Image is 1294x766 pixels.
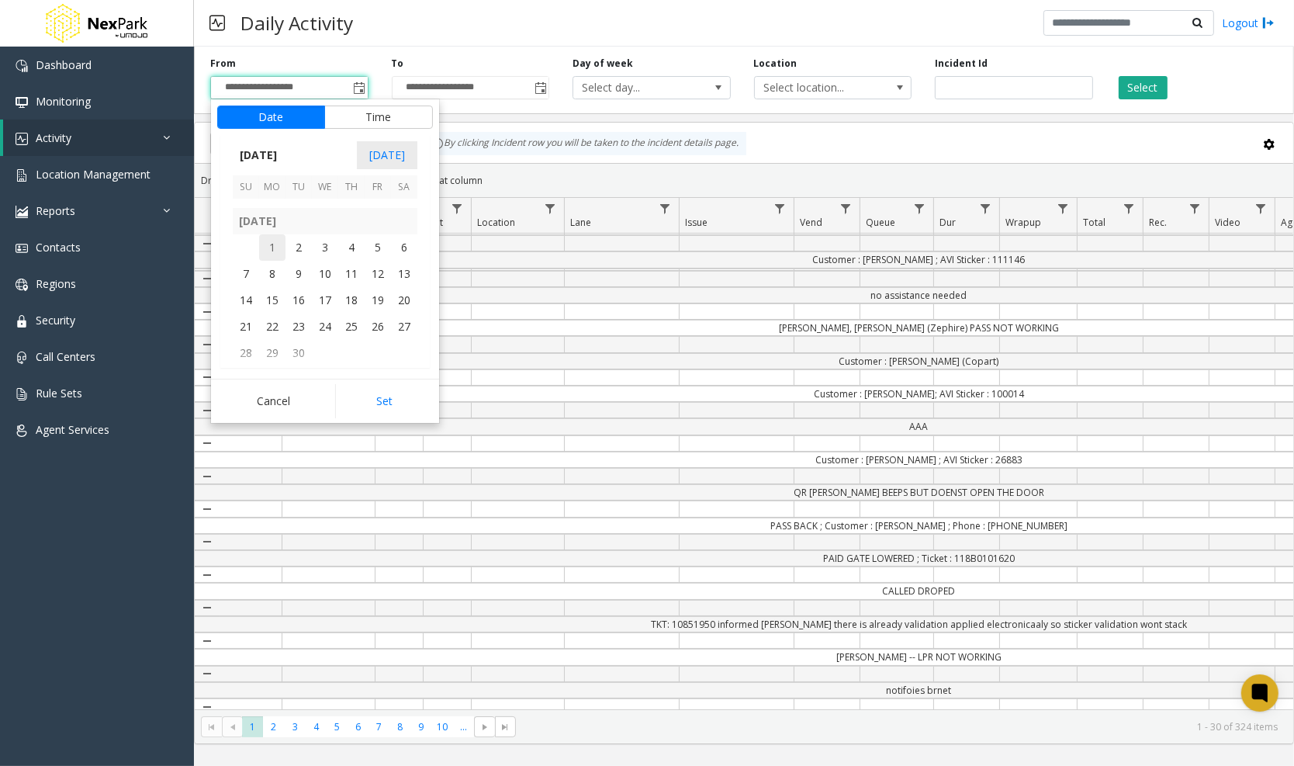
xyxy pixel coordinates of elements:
span: Go to the next page [474,716,495,738]
a: Collapse Details [195,430,220,457]
td: Saturday, September 6, 2025 [391,234,417,261]
span: Page 2 [263,716,284,737]
td: Tuesday, September 16, 2025 [285,287,312,314]
div: Data table [195,198,1293,709]
th: Th [338,175,365,199]
span: Select location... [755,77,880,99]
a: Collapse Details [195,561,220,588]
span: Page 11 [453,716,474,737]
a: Collapse Details [195,660,220,688]
span: 30 [285,340,312,366]
span: 4 [338,234,365,261]
td: Saturday, September 13, 2025 [391,261,417,287]
td: Saturday, September 27, 2025 [391,314,417,340]
a: Lane Filter Menu [655,198,676,219]
span: Activity [36,130,71,145]
span: Video [1215,216,1240,229]
a: Issue Filter Menu [770,198,791,219]
span: Dur [939,216,956,229]
img: 'icon' [16,425,28,437]
span: Toggle popup [531,77,548,99]
span: Regions [36,276,76,291]
span: Page 10 [432,716,453,737]
span: 25 [338,314,365,340]
td: Tuesday, September 9, 2025 [285,261,312,287]
a: Total Filter Menu [1119,198,1140,219]
span: Rule Sets [36,386,82,400]
td: Monday, September 29, 2025 [259,340,285,366]
a: Lot Filter Menu [447,198,468,219]
td: Wednesday, September 10, 2025 [312,261,338,287]
td: Wednesday, September 24, 2025 [312,314,338,340]
span: Go to the next page [479,721,491,733]
td: Sunday, September 7, 2025 [233,261,259,287]
span: Go to the last page [500,721,512,733]
a: Dur Filter Menu [975,198,996,219]
img: 'icon' [16,279,28,291]
a: Queue Filter Menu [909,198,930,219]
a: Collapse Details [195,495,220,522]
span: 26 [365,314,391,340]
label: From [210,57,236,71]
th: Sa [391,175,417,199]
a: Collapse Details [195,529,220,556]
img: logout [1262,15,1275,31]
img: pageIcon [209,4,225,42]
button: Cancel [217,384,331,418]
span: Call Centers [36,349,95,364]
td: Tuesday, September 2, 2025 [285,234,312,261]
span: [DATE] [233,144,284,167]
img: 'icon' [16,242,28,255]
label: Day of week [573,57,633,71]
img: 'icon' [16,169,28,182]
span: Select day... [573,77,698,99]
label: Incident Id [935,57,988,71]
td: Sunday, September 28, 2025 [233,340,259,366]
span: Total [1083,216,1105,229]
td: Tuesday, September 30, 2025 [285,340,312,366]
td: Monday, September 1, 2025 [259,234,285,261]
td: Wednesday, September 17, 2025 [312,287,338,314]
span: 22 [259,314,285,340]
span: Dashboard [36,57,92,72]
span: Contacts [36,240,81,255]
a: Video Filter Menu [1251,198,1272,219]
a: Vend Filter Menu [836,198,856,219]
label: To [392,57,404,71]
td: Monday, September 22, 2025 [259,314,285,340]
button: Set [335,384,433,418]
button: Date tab [217,106,325,129]
span: 7 [233,261,259,287]
span: 10 [312,261,338,287]
a: Collapse Details [195,627,220,654]
span: 13 [391,261,417,287]
button: Time tab [324,106,433,129]
td: Monday, September 8, 2025 [259,261,285,287]
span: 15 [259,287,285,314]
td: Friday, September 12, 2025 [365,261,391,287]
span: Agent Services [36,422,109,437]
td: Friday, September 5, 2025 [365,234,391,261]
a: Collapse Details [195,230,220,257]
img: 'icon' [16,388,28,400]
a: Collapse Details [195,594,220,622]
th: Mo [259,175,285,199]
span: Issue [685,216,708,229]
span: 1 [259,234,285,261]
span: 12 [365,261,391,287]
td: Friday, September 19, 2025 [365,287,391,314]
span: 6 [391,234,417,261]
span: Reports [36,203,75,218]
span: Page 3 [285,716,306,737]
th: Fr [365,175,391,199]
span: 24 [312,314,338,340]
img: 'icon' [16,315,28,328]
span: Page 6 [348,716,368,737]
span: 9 [285,261,312,287]
span: 18 [338,287,365,314]
th: Su [233,175,259,199]
span: 28 [233,340,259,366]
span: Vend [800,216,822,229]
span: 14 [233,287,259,314]
span: Wrapup [1005,216,1041,229]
